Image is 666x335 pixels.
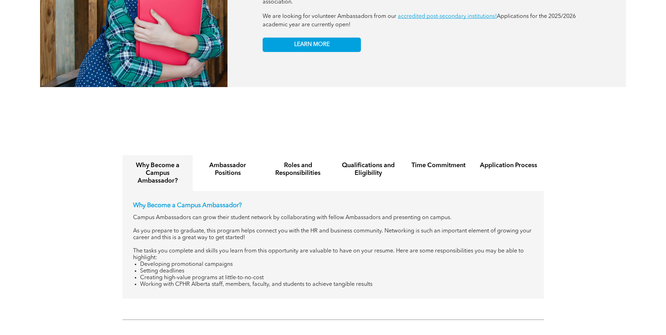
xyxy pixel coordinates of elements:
h4: Application Process [480,162,538,169]
li: Working with CPHR Alberta staff, members, faculty, and students to achieve tangible results [140,281,533,288]
li: Creating high-value programs at little-to-no-cost [140,275,533,281]
h4: Why Become a Campus Ambassador? [129,162,186,185]
h4: Roles and Responsibilities [269,162,327,177]
span: We are looking for volunteer Ambassadors from our [263,14,396,19]
h4: Qualifications and Eligibility [339,162,397,177]
li: Developing promotional campaigns [140,261,533,268]
a: accredited post-secondary institutions! [398,14,497,19]
a: LEARN MORE [263,38,361,52]
h4: Ambassador Positions [199,162,257,177]
li: Setting deadlines [140,268,533,275]
p: Campus Ambassadors can grow their student network by collaborating with fellow Ambassadors and pr... [133,215,533,221]
p: The tasks you complete and skills you learn from this opportunity are valuable to have on your re... [133,248,533,261]
h4: Time Commitment [410,162,467,169]
p: As you prepare to graduate, this program helps connect you with the HR and business community. Ne... [133,228,533,241]
p: Why Become a Campus Ambassador? [133,202,533,209]
span: LEARN MORE [294,41,330,48]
